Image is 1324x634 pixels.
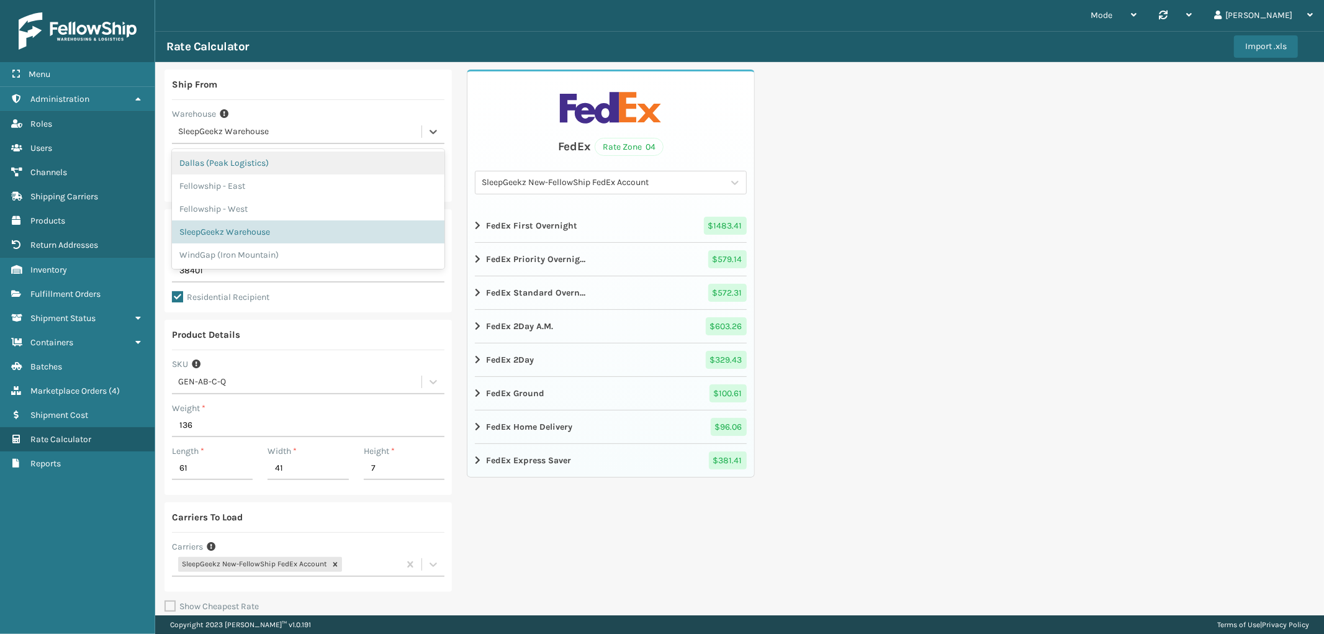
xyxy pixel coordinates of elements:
[486,253,587,266] strong: FedEx Priority Overnight
[172,197,444,220] div: Fellowship - West
[30,434,91,445] span: Rate Calculator
[30,191,98,202] span: Shipping Carriers
[30,313,96,324] span: Shipment Status
[603,140,642,153] span: Rate Zone
[558,137,591,156] div: FedEx
[30,458,61,469] span: Reports
[704,217,747,235] span: $ 1483.41
[172,292,269,302] label: Residential Recipient
[172,540,203,553] label: Carriers
[646,140,655,153] span: 04
[708,284,747,302] span: $ 572.31
[172,77,217,92] div: Ship From
[170,615,311,634] p: Copyright 2023 [PERSON_NAME]™ v 1.0.191
[30,361,62,372] span: Batches
[708,250,747,268] span: $ 579.14
[486,420,572,433] strong: FedEx Home Delivery
[172,174,444,197] div: Fellowship - East
[706,351,747,369] span: $ 329.43
[1217,620,1260,629] a: Terms of Use
[19,12,137,50] img: logo
[172,107,216,120] label: Warehouse
[486,353,534,366] strong: FedEx 2Day
[30,215,65,226] span: Products
[709,451,747,469] span: $ 381.41
[178,125,423,138] div: SleepGeekz Warehouse
[30,94,89,104] span: Administration
[1262,620,1309,629] a: Privacy Policy
[172,445,204,458] label: Length
[1217,615,1309,634] div: |
[164,601,259,612] label: Show Cheapest Rate
[30,289,101,299] span: Fulfillment Orders
[486,320,553,333] strong: FedEx 2Day A.M.
[30,167,67,178] span: Channels
[172,243,444,266] div: WindGap (Iron Mountain)
[30,410,88,420] span: Shipment Cost
[364,445,395,458] label: Height
[172,327,240,342] div: Product Details
[268,445,297,458] label: Width
[711,418,747,436] span: $ 96.06
[166,39,249,54] h3: Rate Calculator
[709,384,747,402] span: $ 100.61
[172,220,444,243] div: SleepGeekz Warehouse
[30,386,107,396] span: Marketplace Orders
[172,510,243,525] div: Carriers To Load
[482,176,724,189] div: SleepGeekz New-FellowShip FedEx Account
[29,69,50,79] span: Menu
[172,402,205,415] label: Weight
[486,454,571,467] strong: FedEx Express Saver
[486,219,577,232] strong: FedEx First Overnight
[172,152,444,174] div: Dallas (Peak Logistics)
[172,358,188,371] label: SKU
[30,337,73,348] span: Containers
[1091,10,1112,20] span: Mode
[486,387,544,400] strong: FedEx Ground
[30,265,67,275] span: Inventory
[30,119,52,129] span: Roles
[109,386,120,396] span: ( 4 )
[178,376,423,389] div: GEN-AB-C-Q
[1234,35,1298,58] button: Import .xls
[706,317,747,335] span: $ 603.26
[30,143,52,153] span: Users
[486,286,587,299] strong: FedEx Standard Overnight
[30,240,98,250] span: Return Addresses
[178,557,328,572] div: SleepGeekz New-FellowShip FedEx Account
